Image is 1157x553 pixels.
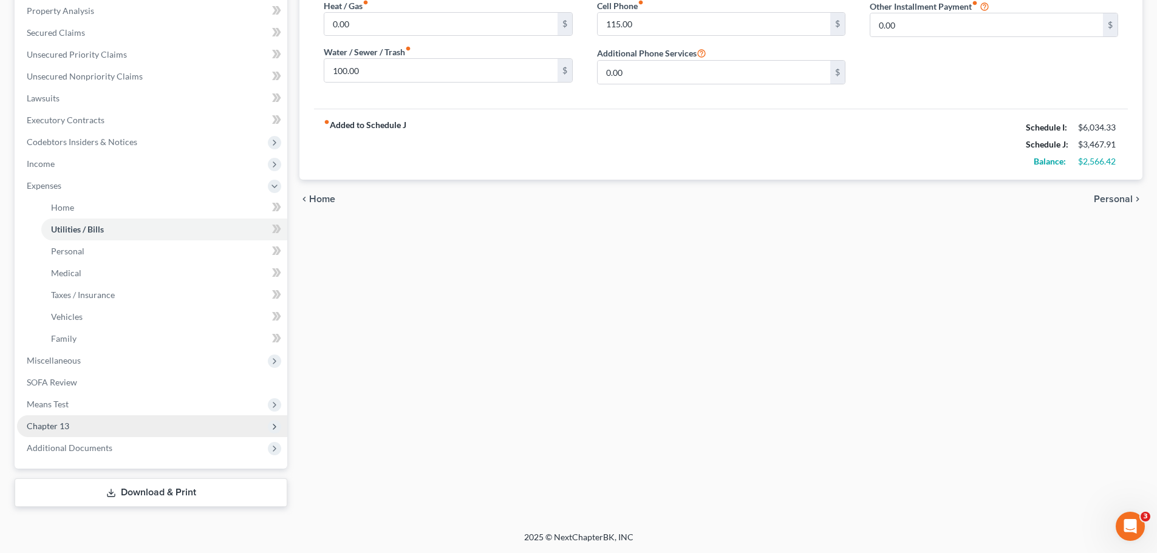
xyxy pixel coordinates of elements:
span: Unsecured Priority Claims [27,49,127,59]
div: $ [830,13,845,36]
label: Water / Sewer / Trash [324,46,411,58]
div: $2,566.42 [1078,155,1118,168]
a: Personal [41,240,287,262]
iframe: Intercom live chat [1116,512,1145,541]
i: chevron_right [1133,194,1142,204]
span: Utilities / Bills [51,224,104,234]
a: Unsecured Nonpriority Claims [17,66,287,87]
span: Medical [51,268,81,278]
span: Income [27,158,55,169]
i: chevron_left [299,194,309,204]
button: Personal chevron_right [1094,194,1142,204]
button: chevron_left Home [299,194,335,204]
span: Vehicles [51,311,83,322]
span: Secured Claims [27,27,85,38]
strong: Added to Schedule J [324,119,406,170]
span: Home [309,194,335,204]
a: Unsecured Priority Claims [17,44,287,66]
span: Executory Contracts [27,115,104,125]
input: -- [324,59,557,82]
div: $ [830,61,845,84]
a: Lawsuits [17,87,287,109]
span: Unsecured Nonpriority Claims [27,71,143,81]
span: Codebtors Insiders & Notices [27,137,137,147]
span: Expenses [27,180,61,191]
a: Download & Print [15,478,287,507]
a: Taxes / Insurance [41,284,287,306]
a: Medical [41,262,287,284]
a: Utilities / Bills [41,219,287,240]
input: -- [324,13,557,36]
i: fiber_manual_record [324,119,330,125]
div: $ [1103,13,1118,36]
input: -- [870,13,1103,36]
input: -- [598,13,830,36]
span: Personal [1094,194,1133,204]
input: -- [598,61,830,84]
span: Means Test [27,399,69,409]
span: Additional Documents [27,443,112,453]
a: SOFA Review [17,371,287,393]
span: Lawsuits [27,93,60,103]
div: $ [558,13,572,36]
div: $3,467.91 [1078,138,1118,151]
strong: Balance: [1034,156,1066,166]
div: $ [558,59,572,82]
i: fiber_manual_record [405,46,411,52]
a: Executory Contracts [17,109,287,131]
a: Home [41,197,287,219]
span: Family [51,333,77,344]
span: Miscellaneous [27,355,81,365]
span: Chapter 13 [27,421,69,431]
div: 2025 © NextChapterBK, INC [233,531,925,553]
span: Personal [51,246,84,256]
div: $6,034.33 [1078,121,1118,134]
span: Home [51,202,74,212]
a: Vehicles [41,306,287,328]
span: SOFA Review [27,377,77,387]
span: 3 [1141,512,1150,521]
label: Additional Phone Services [597,46,706,60]
a: Family [41,328,287,350]
span: Property Analysis [27,5,94,16]
span: Taxes / Insurance [51,290,115,300]
strong: Schedule J: [1026,139,1068,149]
strong: Schedule I: [1026,122,1067,132]
a: Secured Claims [17,22,287,44]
